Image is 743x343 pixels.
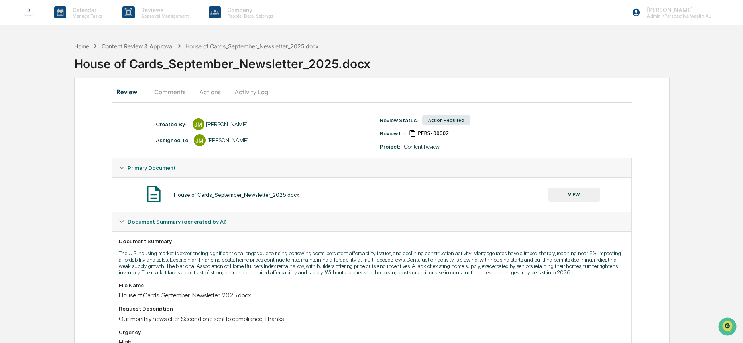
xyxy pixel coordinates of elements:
p: The U.S. housing market is experiencing significant challenges due to rising borrowing costs, per... [119,250,625,276]
span: Pylon [79,135,96,141]
p: How can we help? [8,17,145,30]
div: Review Status: [380,117,418,123]
div: House of Cards_September_Newsletter_2025.docx [174,192,299,198]
div: House of Cards_September_Newsletter_2025.docx [74,50,743,71]
p: Approval Management [135,13,193,19]
span: Document Summary [128,218,227,225]
div: Content Review & Approval [102,43,173,50]
p: Calendar [66,6,106,13]
div: Document Summary [119,238,625,244]
span: Primary Document [128,165,176,171]
div: File Name [119,282,625,288]
p: [PERSON_NAME] [641,6,715,13]
div: Project: [380,143,400,150]
div: Assigned To: [156,137,190,143]
div: secondary tabs example [112,82,632,101]
div: House of Cards_September_Newsletter_2025.docx [185,43,319,50]
button: Actions [192,82,228,101]
img: Document Icon [144,184,164,204]
a: 🔎Data Lookup [5,113,53,127]
a: Powered byPylon [56,135,96,141]
div: Primary Document [112,158,632,177]
div: Content Review [404,143,440,150]
a: 🗄️Attestations [55,97,102,112]
button: Start new chat [136,63,145,73]
p: Reviews [135,6,193,13]
div: Review Id: [380,130,405,137]
iframe: Open customer support [717,317,739,338]
span: 8537f7a4-5b0b-4e38-948d-53dd5f61ec25 [418,130,449,137]
div: Action Required [422,115,470,125]
p: Manage Tasks [66,13,106,19]
div: Primary Document [112,177,632,212]
u: (generated by AI) [182,218,227,225]
a: 🖐️Preclearance [5,97,55,112]
div: [PERSON_NAME] [206,121,248,127]
span: Data Lookup [16,116,50,124]
button: Activity Log [228,82,275,101]
span: Attestations [66,101,99,109]
button: VIEW [548,188,600,202]
p: Company [221,6,277,13]
div: Start new chat [27,61,131,69]
div: Home [74,43,89,50]
div: Document Summary (generated by AI) [112,212,632,231]
p: Admin • Perspective Wealth Advisors [641,13,715,19]
div: JM [194,134,206,146]
span: Preclearance [16,101,51,109]
img: logo [19,3,38,22]
div: JM [193,118,204,130]
div: Created By: ‎ ‎ [156,121,189,127]
div: [PERSON_NAME] [207,137,249,143]
div: We're available if you need us! [27,69,101,75]
p: People, Data, Settings [221,13,277,19]
button: Comments [148,82,192,101]
div: 🗄️ [58,101,64,108]
div: Request Description [119,305,625,312]
img: 1746055101610-c473b297-6a78-478c-a979-82029cc54cd1 [8,61,22,75]
div: Our monthly newsletter. Second one sent to compliance. Thanks. [119,315,625,323]
div: 🖐️ [8,101,14,108]
div: Urgency [119,329,625,335]
div: House of Cards_September_Newsletter_2025.docx [119,291,625,299]
button: Review [112,82,148,101]
div: 🔎 [8,117,14,123]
